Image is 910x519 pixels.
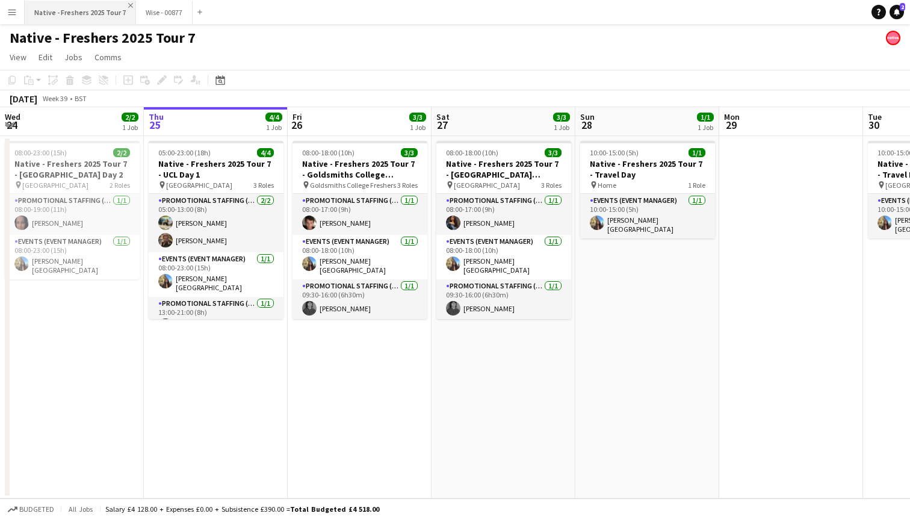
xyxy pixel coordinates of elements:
app-card-role: Promotional Staffing (Brand Ambassadors)1/108:00-17:00 (9h)[PERSON_NAME] [292,194,427,235]
button: Budgeted [6,503,56,516]
button: Wise - 00877 [136,1,193,24]
span: [GEOGRAPHIC_DATA] [454,181,520,190]
span: Jobs [64,52,82,63]
span: Fri [292,111,302,122]
a: Jobs [60,49,87,65]
span: 4/4 [265,113,282,122]
span: Sat [436,111,450,122]
span: 3 Roles [397,181,418,190]
span: Goldsmiths College Freshers [310,181,396,190]
span: 2 [900,3,905,11]
span: 05:00-23:00 (18h) [158,148,211,157]
span: 3/3 [545,148,562,157]
span: View [10,52,26,63]
span: 08:00-18:00 (10h) [302,148,354,157]
app-card-role: Promotional Staffing (Brand Ambassadors)1/109:30-16:00 (6h30m)[PERSON_NAME] [292,279,427,320]
div: 1 Job [122,123,138,132]
app-job-card: 08:00-23:00 (15h)2/2Native - Freshers 2025 Tour 7 - [GEOGRAPHIC_DATA] Day 2 [GEOGRAPHIC_DATA]2 Ro... [5,141,140,279]
span: 25 [147,118,164,132]
h3: Native - Freshers 2025 Tour 7 - [GEOGRAPHIC_DATA] Day 2 [5,158,140,180]
h1: Native - Freshers 2025 Tour 7 [10,29,196,47]
span: 08:00-23:00 (15h) [14,148,67,157]
span: 1/1 [697,113,714,122]
div: Salary £4 128.00 + Expenses £0.00 + Subsistence £390.00 = [105,505,379,514]
app-card-role: Events (Event Manager)1/108:00-18:00 (10h)[PERSON_NAME][GEOGRAPHIC_DATA] [436,235,571,279]
h3: Native - Freshers 2025 Tour 7 - [GEOGRAPHIC_DATA] London Day 1 [436,158,571,180]
span: Home [598,181,616,190]
span: All jobs [66,505,95,514]
span: 4/4 [257,148,274,157]
app-card-role: Events (Event Manager)1/108:00-23:00 (15h)[PERSON_NAME][GEOGRAPHIC_DATA] [5,235,140,279]
span: Thu [149,111,164,122]
span: Edit [39,52,52,63]
a: Edit [34,49,57,65]
span: 30 [866,118,882,132]
span: 10:00-15:00 (5h) [590,148,639,157]
span: Tue [868,111,882,122]
div: [DATE] [10,93,37,105]
span: 27 [435,118,450,132]
span: 3 Roles [541,181,562,190]
div: 1 Job [410,123,426,132]
div: 1 Job [554,123,569,132]
span: Sun [580,111,595,122]
a: Comms [90,49,126,65]
h3: Native - Freshers 2025 Tour 7 - Goldsmiths College Freshers Day 1 [292,158,427,180]
span: Mon [724,111,740,122]
span: 3/3 [553,113,570,122]
app-user-avatar: native Staffing [886,31,900,45]
app-job-card: 08:00-18:00 (10h)3/3Native - Freshers 2025 Tour 7 - [GEOGRAPHIC_DATA] London Day 1 [GEOGRAPHIC_DA... [436,141,571,319]
app-card-role: Events (Event Manager)1/108:00-18:00 (10h)[PERSON_NAME][GEOGRAPHIC_DATA] [292,235,427,279]
span: 29 [722,118,740,132]
span: Comms [94,52,122,63]
app-card-role: Promotional Staffing (Brand Ambassadors)1/108:00-17:00 (9h)[PERSON_NAME] [436,194,571,235]
span: Week 39 [40,94,70,103]
app-card-role: Promotional Staffing (Brand Ambassadors)1/109:30-16:00 (6h30m)[PERSON_NAME] [436,279,571,320]
app-job-card: 10:00-15:00 (5h)1/1Native - Freshers 2025 Tour 7 - Travel Day Home1 RoleEvents (Event Manager)1/1... [580,141,715,238]
span: Wed [5,111,20,122]
span: 08:00-18:00 (10h) [446,148,498,157]
app-card-role: Promotional Staffing (Brand Ambassadors)1/108:00-19:00 (11h)[PERSON_NAME] [5,194,140,235]
span: 2/2 [113,148,130,157]
span: 2 Roles [110,181,130,190]
span: Budgeted [19,505,54,514]
span: [GEOGRAPHIC_DATA] [166,181,232,190]
h3: Native - Freshers 2025 Tour 7 - Travel Day [580,158,715,180]
app-card-role: Events (Event Manager)1/110:00-15:00 (5h)[PERSON_NAME][GEOGRAPHIC_DATA] [580,194,715,238]
span: 3 Roles [253,181,274,190]
div: 1 Job [266,123,282,132]
app-card-role: Promotional Staffing (Brand Ambassadors)1/113:00-21:00 (8h) [149,297,283,338]
app-job-card: 05:00-23:00 (18h)4/4Native - Freshers 2025 Tour 7 - UCL Day 1 [GEOGRAPHIC_DATA]3 RolesPromotional... [149,141,283,319]
span: 2/2 [122,113,138,122]
span: 3/3 [409,113,426,122]
span: 3/3 [401,148,418,157]
a: View [5,49,31,65]
span: 28 [578,118,595,132]
span: 1 Role [688,181,705,190]
div: 1 Job [698,123,713,132]
button: Native - Freshers 2025 Tour 7 [25,1,136,24]
div: BST [75,94,87,103]
span: 1/1 [689,148,705,157]
a: 2 [890,5,904,19]
span: [GEOGRAPHIC_DATA] [22,181,88,190]
h3: Native - Freshers 2025 Tour 7 - UCL Day 1 [149,158,283,180]
span: Total Budgeted £4 518.00 [290,505,379,514]
app-card-role: Promotional Staffing (Brand Ambassadors)2/205:00-13:00 (8h)[PERSON_NAME][PERSON_NAME] [149,194,283,252]
app-job-card: 08:00-18:00 (10h)3/3Native - Freshers 2025 Tour 7 - Goldsmiths College Freshers Day 1 Goldsmiths ... [292,141,427,319]
span: 24 [3,118,20,132]
app-card-role: Events (Event Manager)1/108:00-23:00 (15h)[PERSON_NAME][GEOGRAPHIC_DATA] [149,252,283,297]
span: 26 [291,118,302,132]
